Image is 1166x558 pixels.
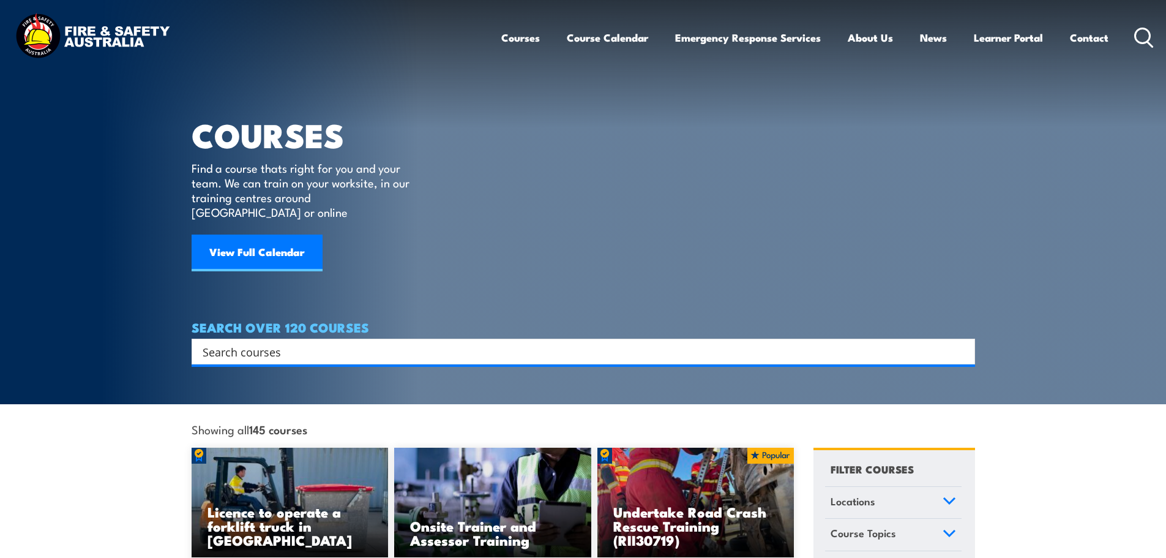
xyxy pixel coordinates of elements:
input: Search input [203,342,948,361]
img: Licence to operate a forklift truck Training [192,448,389,558]
h4: SEARCH OVER 120 COURSES [192,320,975,334]
img: Road Crash Rescue Training [597,448,794,558]
h3: Undertake Road Crash Rescue Training (RII30719) [613,505,779,547]
a: About Us [848,21,893,54]
h3: Licence to operate a forklift truck in [GEOGRAPHIC_DATA] [207,505,373,547]
a: Contact [1070,21,1108,54]
h1: COURSES [192,120,427,149]
span: Locations [831,493,875,510]
img: Safety For Leaders [394,448,591,558]
a: Course Topics [825,519,962,551]
p: Find a course thats right for you and your team. We can train on your worksite, in our training c... [192,160,415,219]
span: Showing all [192,423,307,435]
a: Courses [501,21,540,54]
button: Search magnifier button [954,343,971,360]
strong: 145 courses [249,421,307,437]
a: View Full Calendar [192,235,323,271]
h4: FILTER COURSES [831,461,914,477]
a: News [920,21,947,54]
a: Learner Portal [974,21,1043,54]
a: Course Calendar [567,21,648,54]
a: Emergency Response Services [675,21,821,54]
h3: Onsite Trainer and Assessor Training [410,519,575,547]
form: Search form [205,343,951,360]
a: Licence to operate a forklift truck in [GEOGRAPHIC_DATA] [192,448,389,558]
a: Onsite Trainer and Assessor Training [394,448,591,558]
span: Course Topics [831,525,896,541]
a: Locations [825,487,962,519]
a: Undertake Road Crash Rescue Training (RII30719) [597,448,794,558]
